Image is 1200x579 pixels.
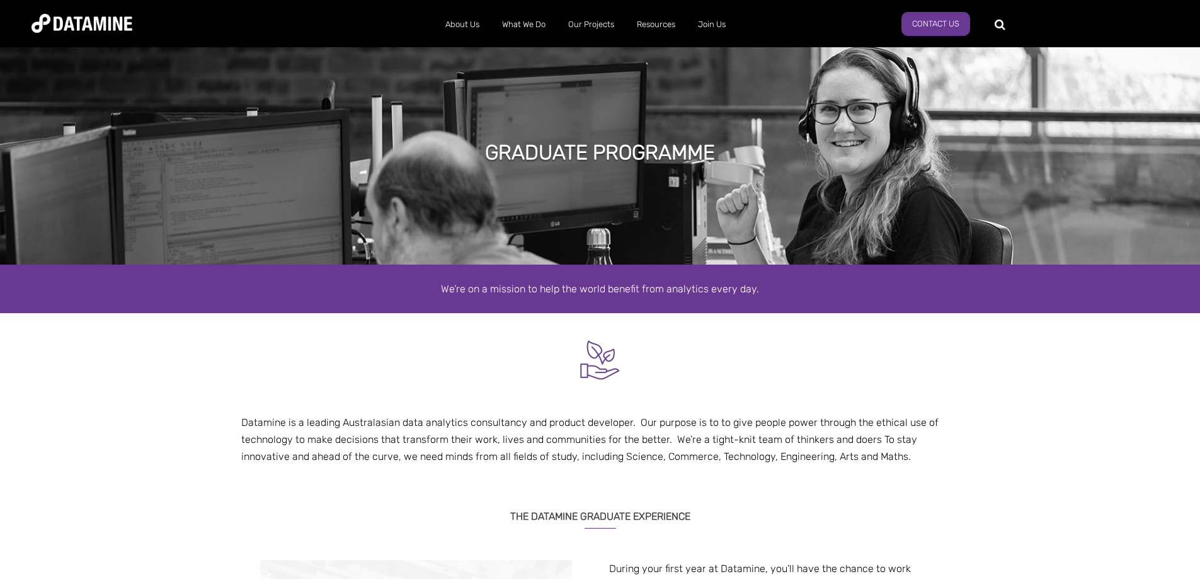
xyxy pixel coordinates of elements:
[241,414,959,466] p: Datamine is a leading Australasian data analytics consultancy and product developer. Our purpose ...
[626,8,687,41] a: Resources
[557,8,626,41] a: Our Projects
[576,336,624,384] img: Mentor
[491,8,557,41] a: What We Do
[485,139,715,166] h1: GRADUATE Programme
[241,280,959,297] div: We’re on a mission to help the world benefit from analytics every day.
[241,495,959,529] h3: The Datamine Graduate Experience
[434,8,491,41] a: About Us
[31,14,132,33] img: Datamine
[687,8,737,41] a: Join Us
[901,12,970,36] a: Contact Us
